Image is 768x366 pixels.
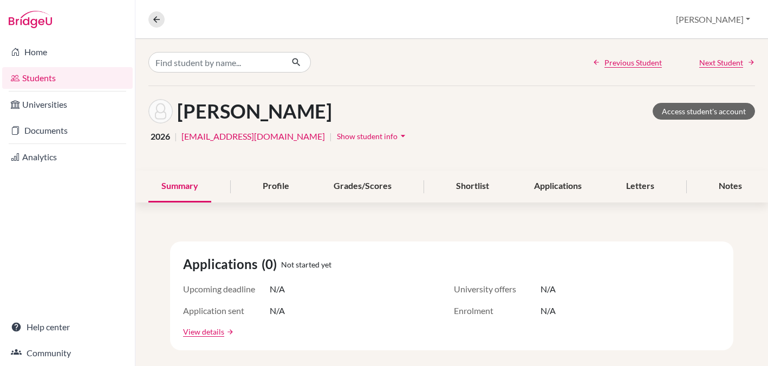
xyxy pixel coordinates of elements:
span: Enrolment [454,304,541,317]
div: Grades/Scores [321,171,405,202]
div: Applications [521,171,595,202]
a: arrow_forward [224,328,234,336]
img: Ali Namatallah 's avatar [148,99,173,123]
a: Students [2,67,133,89]
a: Access student's account [653,103,755,120]
a: Universities [2,94,133,115]
span: N/A [541,304,556,317]
span: N/A [270,283,285,296]
a: Documents [2,120,133,141]
span: N/A [541,283,556,296]
span: Previous Student [604,57,662,68]
a: Next Student [699,57,755,68]
a: [EMAIL_ADDRESS][DOMAIN_NAME] [181,130,325,143]
div: Shortlist [443,171,502,202]
span: Application sent [183,304,270,317]
span: Not started yet [281,259,331,270]
div: Notes [706,171,755,202]
a: Analytics [2,146,133,168]
a: Home [2,41,133,63]
button: [PERSON_NAME] [671,9,755,30]
input: Find student by name... [148,52,283,73]
a: Community [2,342,133,364]
button: Show student infoarrow_drop_down [336,128,409,145]
img: Bridge-U [9,11,52,28]
div: Profile [250,171,302,202]
i: arrow_drop_down [398,130,408,141]
span: Applications [183,254,262,274]
div: Letters [613,171,667,202]
span: Upcoming deadline [183,283,270,296]
span: 2026 [151,130,170,143]
a: View details [183,326,224,337]
div: Summary [148,171,211,202]
span: University offers [454,283,541,296]
span: | [329,130,332,143]
span: (0) [262,254,281,274]
h1: [PERSON_NAME] [177,100,332,123]
a: Previous Student [593,57,662,68]
span: Show student info [337,132,398,141]
span: N/A [270,304,285,317]
span: Next Student [699,57,743,68]
a: Help center [2,316,133,338]
span: | [174,130,177,143]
